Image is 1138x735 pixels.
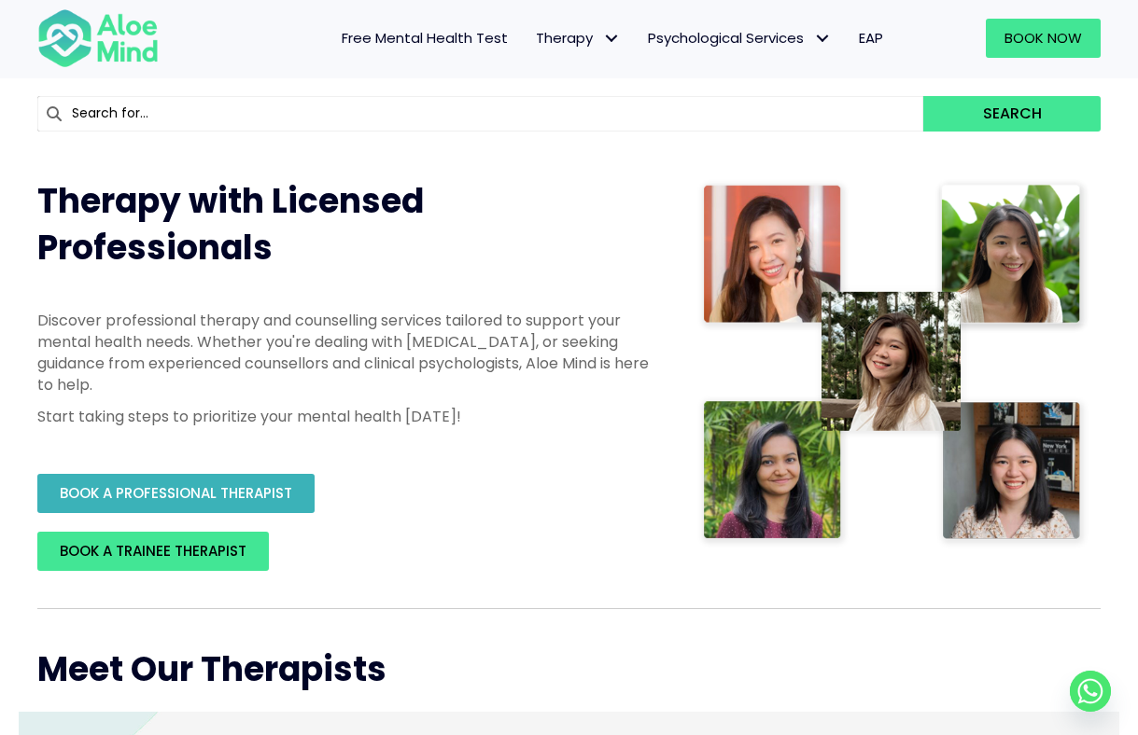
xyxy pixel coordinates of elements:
span: Meet Our Therapists [37,645,386,693]
span: Therapy: submenu [597,25,625,52]
p: Discover professional therapy and counselling services tailored to support your mental health nee... [37,310,660,396]
a: Free Mental Health Test [328,19,522,58]
a: BOOK A PROFESSIONAL THERAPIST [37,474,315,513]
a: TherapyTherapy: submenu [522,19,634,58]
span: Psychological Services [648,28,831,48]
input: Search for... [37,96,923,132]
span: Free Mental Health Test [342,28,508,48]
span: BOOK A PROFESSIONAL THERAPIST [60,483,292,503]
img: Therapist collage [697,178,1089,549]
span: Book Now [1005,28,1082,48]
span: Therapy [536,28,620,48]
img: Aloe mind Logo [37,7,159,69]
a: Whatsapp [1070,671,1111,712]
a: Book Now [986,19,1101,58]
button: Search [923,96,1101,132]
a: EAP [845,19,897,58]
span: BOOK A TRAINEE THERAPIST [60,541,246,561]
span: Psychological Services: submenu [808,25,836,52]
span: Therapy with Licensed Professionals [37,177,424,271]
a: Psychological ServicesPsychological Services: submenu [634,19,845,58]
p: Start taking steps to prioritize your mental health [DATE]! [37,406,660,427]
a: BOOK A TRAINEE THERAPIST [37,532,269,571]
nav: Menu [180,19,897,58]
span: EAP [859,28,883,48]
